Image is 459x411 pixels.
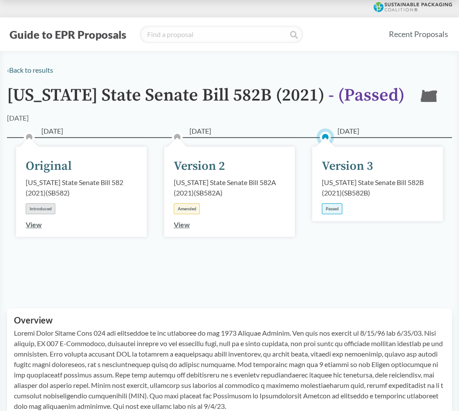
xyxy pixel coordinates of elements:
[7,113,29,123] div: [DATE]
[26,177,137,198] div: [US_STATE] State Senate Bill 582 (2021) ( SB582 )
[174,220,190,229] a: View
[328,84,405,106] span: - ( Passed )
[7,66,53,74] a: ‹Back to results
[26,220,42,229] a: View
[322,157,373,175] div: Version 3
[26,157,72,175] div: Original
[7,27,129,41] button: Guide to EPR Proposals
[174,203,200,214] div: Amended
[322,203,342,214] div: Passed
[322,177,433,198] div: [US_STATE] State Senate Bill 582B (2021) ( SB582B )
[140,26,303,43] input: Find a proposal
[174,157,225,175] div: Version 2
[14,315,445,325] h2: Overview
[7,86,405,113] h1: [US_STATE] State Senate Bill 582B (2021)
[337,126,359,136] span: [DATE]
[385,24,452,44] a: Recent Proposals
[26,203,55,214] div: Introduced
[41,126,63,136] span: [DATE]
[174,177,285,198] div: [US_STATE] State Senate Bill 582A (2021) ( SB582A )
[189,126,211,136] span: [DATE]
